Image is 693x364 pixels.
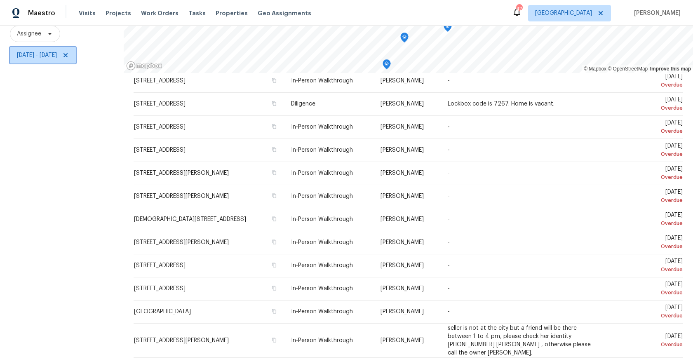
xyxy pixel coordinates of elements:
[613,219,683,228] div: Overdue
[381,338,424,343] span: [PERSON_NAME]
[141,9,179,17] span: Work Orders
[270,261,278,269] button: Copy Address
[270,238,278,246] button: Copy Address
[448,216,450,222] span: -
[448,240,450,245] span: -
[134,286,186,291] span: [STREET_ADDRESS]
[613,282,683,297] span: [DATE]
[106,9,131,17] span: Projects
[291,170,353,176] span: In-Person Walkthrough
[448,101,554,107] span: Lockbox code is 7267. Home is vacant.
[270,308,278,315] button: Copy Address
[613,196,683,204] div: Overdue
[134,101,186,107] span: [STREET_ADDRESS]
[134,338,229,343] span: [STREET_ADDRESS][PERSON_NAME]
[381,170,424,176] span: [PERSON_NAME]
[134,124,186,130] span: [STREET_ADDRESS]
[631,9,681,17] span: [PERSON_NAME]
[291,124,353,130] span: In-Person Walkthrough
[613,212,683,228] span: [DATE]
[291,263,353,268] span: In-Person Walkthrough
[381,124,424,130] span: [PERSON_NAME]
[448,78,450,84] span: -
[613,166,683,181] span: [DATE]
[381,286,424,291] span: [PERSON_NAME]
[381,263,424,268] span: [PERSON_NAME]
[126,61,162,70] a: Mapbox homepage
[381,193,424,199] span: [PERSON_NAME]
[28,9,55,17] span: Maestro
[613,305,683,320] span: [DATE]
[270,77,278,84] button: Copy Address
[270,123,278,130] button: Copy Address
[381,101,424,107] span: [PERSON_NAME]
[613,265,683,274] div: Overdue
[134,147,186,153] span: [STREET_ADDRESS]
[613,235,683,251] span: [DATE]
[291,309,353,315] span: In-Person Walkthrough
[291,216,353,222] span: In-Person Walkthrough
[400,33,409,45] div: Map marker
[188,10,206,16] span: Tasks
[613,150,683,158] div: Overdue
[291,286,353,291] span: In-Person Walkthrough
[613,189,683,204] span: [DATE]
[613,81,683,89] div: Overdue
[270,336,278,344] button: Copy Address
[613,312,683,320] div: Overdue
[608,66,648,72] a: OpenStreetMap
[381,309,424,315] span: [PERSON_NAME]
[613,143,683,158] span: [DATE]
[134,78,186,84] span: [STREET_ADDRESS]
[381,240,424,245] span: [PERSON_NAME]
[613,341,683,349] div: Overdue
[270,284,278,292] button: Copy Address
[613,120,683,135] span: [DATE]
[444,22,452,35] div: Map marker
[134,216,246,222] span: [DEMOGRAPHIC_DATA][STREET_ADDRESS]
[381,216,424,222] span: [PERSON_NAME]
[535,9,592,17] span: [GEOGRAPHIC_DATA]
[134,240,229,245] span: [STREET_ADDRESS][PERSON_NAME]
[448,124,450,130] span: -
[291,101,315,107] span: Diligence
[613,333,683,349] span: [DATE]
[291,338,353,343] span: In-Person Walkthrough
[613,258,683,274] span: [DATE]
[17,51,57,59] span: [DATE] - [DATE]
[448,325,591,356] span: seller is not at the city but a friend will be there between 1 to 4 pm, please check her identity...
[448,263,450,268] span: -
[291,240,353,245] span: In-Person Walkthrough
[216,9,248,17] span: Properties
[448,286,450,291] span: -
[134,193,229,199] span: [STREET_ADDRESS][PERSON_NAME]
[448,309,450,315] span: -
[516,5,522,13] div: 47
[291,193,353,199] span: In-Person Walkthrough
[448,193,450,199] span: -
[613,242,683,251] div: Overdue
[650,66,691,72] a: Improve this map
[613,97,683,112] span: [DATE]
[270,146,278,153] button: Copy Address
[613,173,683,181] div: Overdue
[17,30,41,38] span: Assignee
[381,147,424,153] span: [PERSON_NAME]
[134,263,186,268] span: [STREET_ADDRESS]
[134,309,191,315] span: [GEOGRAPHIC_DATA]
[291,78,353,84] span: In-Person Walkthrough
[270,100,278,107] button: Copy Address
[613,74,683,89] span: [DATE]
[383,59,391,72] div: Map marker
[134,170,229,176] span: [STREET_ADDRESS][PERSON_NAME]
[613,104,683,112] div: Overdue
[613,289,683,297] div: Overdue
[381,78,424,84] span: [PERSON_NAME]
[584,66,606,72] a: Mapbox
[448,170,450,176] span: -
[270,169,278,176] button: Copy Address
[448,147,450,153] span: -
[291,147,353,153] span: In-Person Walkthrough
[270,192,278,200] button: Copy Address
[613,127,683,135] div: Overdue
